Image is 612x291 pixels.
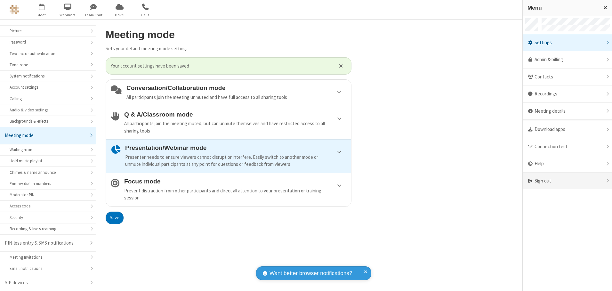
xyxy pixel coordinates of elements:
button: Save [106,212,124,224]
div: Hold music playlist [10,158,86,164]
div: Waiting room [10,147,86,153]
div: Contacts [523,69,612,86]
div: Settings [523,34,612,52]
span: Team Chat [82,12,106,18]
div: Recording & live streaming [10,226,86,232]
div: Prevent distraction from other participants and direct all attention to your presentation or trai... [124,187,346,202]
div: Primary dial-in numbers [10,181,86,187]
div: Download apps [523,121,612,138]
div: SIP devices [5,279,86,287]
div: Time zone [10,62,86,68]
div: Email notifications [10,265,86,271]
div: Sign out [523,173,612,190]
div: All participants join the meeting muted, but can unmute themselves and have restricted access to ... [124,120,346,134]
h3: Menu [527,5,598,11]
div: Meeting details [523,103,612,120]
img: QA Selenium DO NOT DELETE OR CHANGE [10,5,19,14]
div: Meeting mode [5,132,86,139]
div: Access code [10,203,86,209]
div: Help [523,155,612,173]
div: System notifications [10,73,86,79]
div: Account settings [10,84,86,90]
div: Connection test [523,138,612,156]
div: PIN-less entry & SMS notifications [5,239,86,247]
h4: Q & A/Classroom mode [124,111,346,118]
p: Sets your default meeting mode setting. [106,45,351,53]
div: Presenter needs to ensure viewers cannot disrupt or interfere. Easily switch to another mode or u... [125,154,346,168]
span: Want better browser notifications? [270,269,352,278]
h4: Focus mode [124,178,346,185]
div: Picture [10,28,86,34]
div: All participants join the meeting unmuted and have full access to all sharing tools [126,94,346,101]
div: Security [10,214,86,221]
span: Meet [30,12,54,18]
span: Drive [108,12,132,18]
div: Password [10,39,86,45]
div: Meeting Invitations [10,254,86,260]
div: Backgrounds & effects [10,118,86,124]
h4: Presentation/Webinar mode [125,144,346,151]
div: Moderator PIN [10,192,86,198]
div: Chimes & name announce [10,169,86,175]
span: Your account settings have been saved [111,62,331,70]
h4: Conversation/Collaboration mode [126,85,346,91]
div: Calling [10,96,86,102]
a: Admin & billing [523,51,612,69]
div: Recordings [523,85,612,103]
span: Webinars [56,12,80,18]
div: Audio & video settings [10,107,86,113]
button: Close alert [336,61,346,71]
span: Calls [133,12,157,18]
h2: Meeting mode [106,29,351,40]
div: Two-factor authentication [10,51,86,57]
